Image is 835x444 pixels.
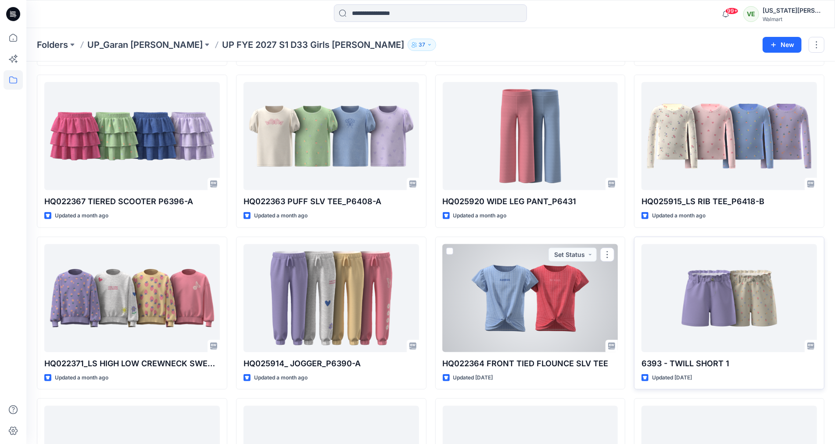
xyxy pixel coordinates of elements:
[419,40,425,50] p: 37
[244,82,419,190] a: HQ022363 PUFF SLV TEE_P6408-A
[652,373,692,383] p: Updated [DATE]
[443,244,618,352] a: HQ022364 FRONT TIED FLOUNCE SLV TEE
[743,6,759,22] div: VE
[55,211,108,220] p: Updated a month ago
[44,82,220,190] a: HQ022367 TIERED SCOOTER P6396-A
[641,82,817,190] a: HQ025915_LS RIB TEE_P6418-B
[55,373,108,383] p: Updated a month ago
[763,5,824,16] div: [US_STATE][PERSON_NAME]
[443,195,618,208] p: HQ025920 WIDE LEG PANT_P6431
[763,37,802,53] button: New
[641,195,817,208] p: HQ025915_LS RIB TEE_P6418-B
[763,16,824,22] div: Walmart
[254,373,308,383] p: Updated a month ago
[254,211,308,220] p: Updated a month ago
[222,39,404,51] p: UP FYE 2027 S1 D33 Girls [PERSON_NAME]
[641,357,817,370] p: 6393 - TWILL SHORT 1
[44,195,220,208] p: HQ022367 TIERED SCOOTER P6396-A
[44,357,220,370] p: HQ022371_LS HIGH LOW CREWNECK SWEATSHIRT_P6440-A
[408,39,436,51] button: 37
[244,195,419,208] p: HQ022363 PUFF SLV TEE_P6408-A
[44,244,220,352] a: HQ022371_LS HIGH LOW CREWNECK SWEATSHIRT_P6440-A
[37,39,68,51] a: Folders
[87,39,203,51] a: UP_Garan [PERSON_NAME]
[641,244,817,352] a: 6393 - TWILL SHORT 1
[453,373,493,383] p: Updated [DATE]
[443,82,618,190] a: HQ025920 WIDE LEG PANT_P6431
[244,357,419,370] p: HQ025914_ JOGGER_P6390-A
[725,7,738,14] span: 99+
[443,357,618,370] p: HQ022364 FRONT TIED FLOUNCE SLV TEE
[244,244,419,352] a: HQ025914_ JOGGER_P6390-A
[453,211,507,220] p: Updated a month ago
[652,211,706,220] p: Updated a month ago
